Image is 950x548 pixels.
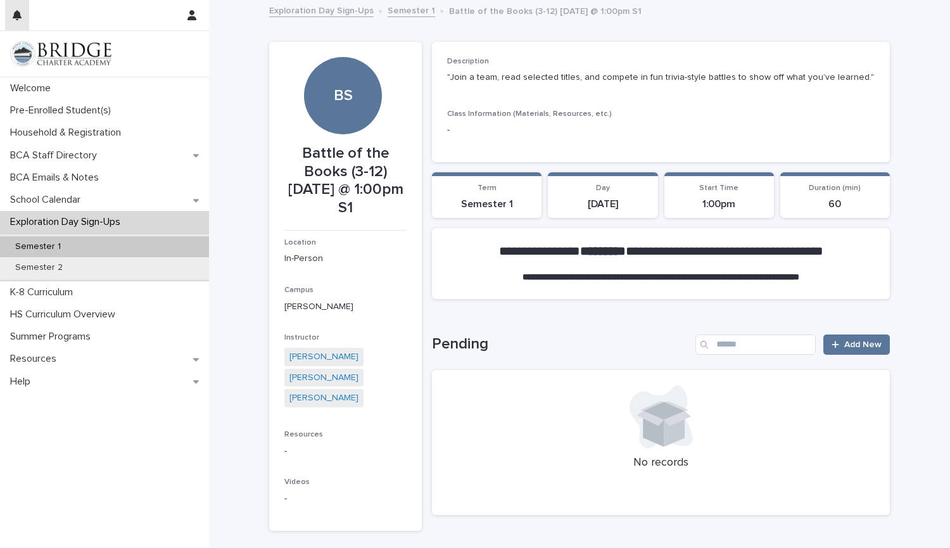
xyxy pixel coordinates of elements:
[447,71,875,84] p: "Join a team, read selected titles, and compete in fun trivia-style battles to show off what you’...
[596,184,610,192] span: Day
[304,9,381,105] div: BS
[284,144,407,217] p: Battle of the Books (3-12) [DATE] @ 1:00pm S1
[284,334,319,341] span: Instructor
[440,198,534,210] p: Semester 1
[5,309,125,321] p: HS Curriculum Overview
[447,58,489,65] span: Description
[5,105,121,117] p: Pre-Enrolled Student(s)
[478,184,497,192] span: Term
[672,198,766,210] p: 1:00pm
[289,392,358,405] a: [PERSON_NAME]
[284,492,407,506] p: -
[5,353,66,365] p: Resources
[289,350,358,364] a: [PERSON_NAME]
[432,335,690,354] h1: Pending
[284,445,407,458] p: -
[5,216,130,228] p: Exploration Day Sign-Ups
[5,127,131,139] p: Household & Registration
[555,198,650,210] p: [DATE]
[695,335,816,355] input: Search
[289,371,358,385] a: [PERSON_NAME]
[699,184,738,192] span: Start Time
[5,82,61,94] p: Welcome
[284,286,313,294] span: Campus
[5,194,91,206] p: School Calendar
[284,239,316,246] span: Location
[823,335,890,355] a: Add New
[5,331,101,343] p: Summer Programs
[5,262,73,273] p: Semester 2
[788,198,882,210] p: 60
[449,3,642,17] p: Battle of the Books (3-12) [DATE] @ 1:00pm S1
[447,110,612,118] span: Class Information (Materials, Resources, etc.)
[5,376,41,388] p: Help
[284,300,407,314] p: [PERSON_NAME]
[447,456,875,470] p: No records
[284,252,407,265] p: In-Person
[269,3,374,17] a: Exploration Day Sign-Ups
[10,41,111,67] img: V1C1m3IdTEidaUdm9Hs0
[5,150,107,162] p: BCA Staff Directory
[5,241,71,252] p: Semester 1
[809,184,861,192] span: Duration (min)
[5,172,109,184] p: BCA Emails & Notes
[284,478,310,486] span: Videos
[388,3,435,17] a: Semester 1
[284,431,323,438] span: Resources
[5,286,83,298] p: K-8 Curriculum
[447,124,875,137] p: -
[844,340,882,349] span: Add New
